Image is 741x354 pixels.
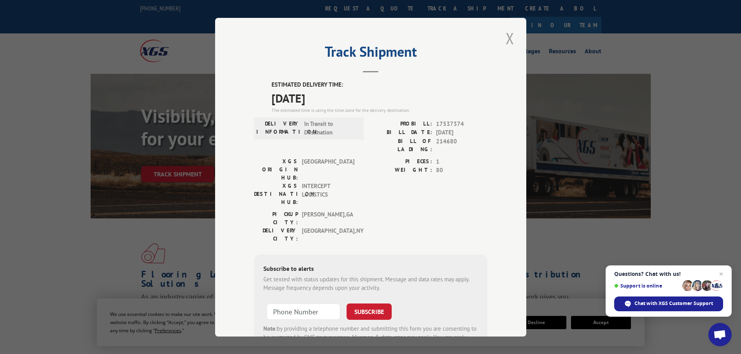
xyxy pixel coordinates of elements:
span: [GEOGRAPHIC_DATA] [302,157,354,181]
span: 17537374 [436,119,487,128]
a: Open chat [708,323,732,346]
label: BILL DATE: [371,128,432,137]
label: XGS ORIGIN HUB: [254,157,298,181]
label: WEIGHT: [371,166,432,175]
div: The estimated time is using the time zone for the delivery destination. [272,106,487,113]
span: Questions? Chat with us! [614,271,723,277]
div: by providing a telephone number and submitting this form you are consenting to be contacted by SM... [263,324,478,351]
span: 1 [436,157,487,166]
h2: Track Shipment [254,46,487,61]
label: ESTIMATED DELIVERY TIME: [272,80,487,89]
button: SUBSCRIBE [347,303,392,319]
div: Subscribe to alerts [263,263,478,275]
input: Phone Number [266,303,340,319]
span: [DATE] [272,89,487,106]
label: DELIVERY CITY: [254,226,298,242]
label: XGS DESTINATION HUB: [254,181,298,206]
label: PICKUP CITY: [254,210,298,226]
label: BILL OF LADING: [371,137,432,153]
strong: Note: [263,324,277,332]
div: Get texted with status updates for this shipment. Message and data rates may apply. Message frequ... [263,275,478,292]
span: Chat with XGS Customer Support [614,296,723,311]
span: INTERCEPT LOGISTICS [302,181,354,206]
span: 80 [436,166,487,175]
span: In Transit to Destination [304,119,357,137]
span: Support is online [614,283,680,289]
span: [GEOGRAPHIC_DATA] , NY [302,226,354,242]
label: DELIVERY INFORMATION: [256,119,300,137]
span: [PERSON_NAME] , GA [302,210,354,226]
label: PROBILL: [371,119,432,128]
span: Chat with XGS Customer Support [634,300,713,307]
button: Close modal [503,28,517,49]
span: 214680 [436,137,487,153]
label: PIECES: [371,157,432,166]
span: [DATE] [436,128,487,137]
